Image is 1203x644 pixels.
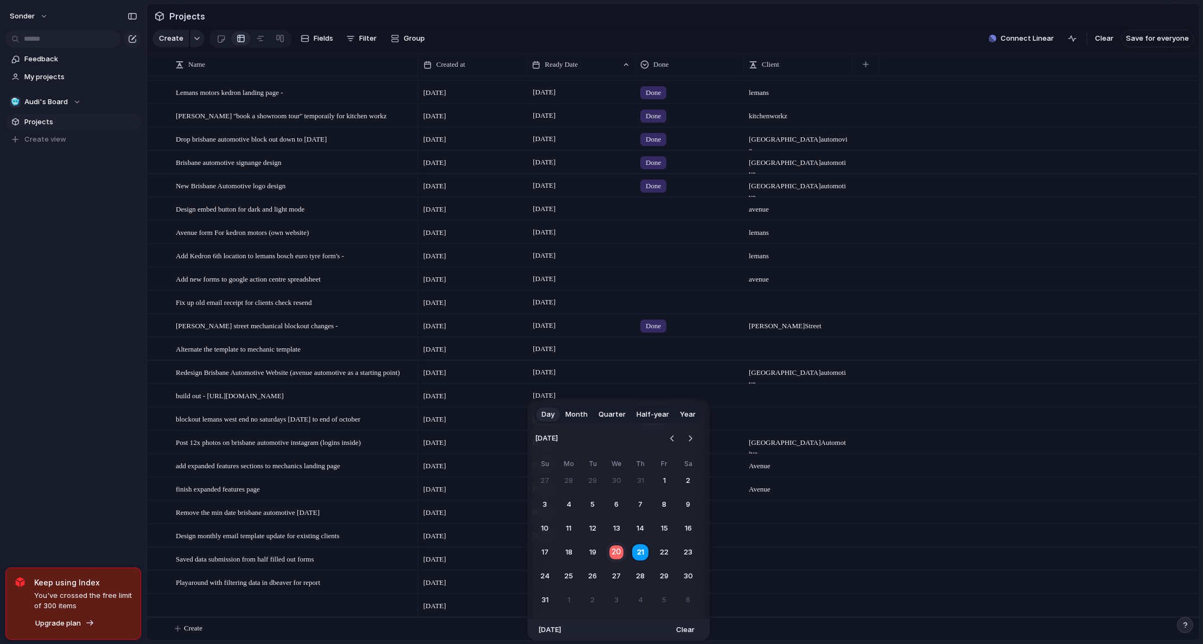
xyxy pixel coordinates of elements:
[535,459,698,610] table: August 2025
[678,590,698,610] button: Saturday, September 6th, 2025
[559,590,578,610] button: Monday, September 1st, 2025
[680,409,696,420] span: Year
[654,519,674,538] button: Friday, August 15th, 2025
[676,624,695,635] span: Clear
[538,624,561,635] span: [DATE]
[535,426,558,450] span: [DATE]
[631,519,650,538] button: Thursday, August 14th, 2025
[678,519,698,538] button: Saturday, August 16th, 2025
[560,406,593,423] button: Month
[631,566,650,586] button: Thursday, August 28th, 2025
[599,409,626,420] span: Quarter
[631,543,650,562] button: Thursday, August 21st, 2025, selected
[559,543,578,562] button: Monday, August 18th, 2025
[559,519,578,538] button: Monday, August 11th, 2025
[536,406,560,423] button: Day
[654,459,674,471] th: Friday
[583,459,602,471] th: Tuesday
[535,471,555,490] button: Sunday, July 27th, 2025
[665,431,680,446] button: Go to the Previous Month
[535,566,555,586] button: Sunday, August 24th, 2025
[654,543,674,562] button: Friday, August 22nd, 2025
[559,471,578,490] button: Monday, July 28th, 2025
[593,406,631,423] button: Quarter
[674,406,701,423] button: Year
[535,459,555,471] th: Sunday
[607,495,626,514] button: Wednesday, August 6th, 2025
[607,566,626,586] button: Wednesday, August 27th, 2025
[535,543,555,562] button: Sunday, August 17th, 2025
[583,471,602,490] button: Tuesday, July 29th, 2025
[678,459,698,471] th: Saturday
[583,590,602,610] button: Tuesday, September 2nd, 2025
[559,566,578,586] button: Monday, August 25th, 2025
[565,409,588,420] span: Month
[607,519,626,538] button: Wednesday, August 13th, 2025
[607,590,626,610] button: Wednesday, September 3rd, 2025
[535,519,555,538] button: Sunday, August 10th, 2025
[678,566,698,586] button: Saturday, August 30th, 2025
[683,431,698,446] button: Go to the Next Month
[631,471,650,490] button: Thursday, July 31st, 2025
[607,459,626,471] th: Wednesday
[631,406,674,423] button: Half-year
[631,495,650,514] button: Thursday, August 7th, 2025
[631,459,650,471] th: Thursday
[654,471,674,490] button: Friday, August 1st, 2025
[678,471,698,490] button: Saturday, August 2nd, 2025
[583,519,602,538] button: Tuesday, August 12th, 2025
[542,409,555,420] span: Day
[607,471,626,490] button: Wednesday, July 30th, 2025
[559,495,578,514] button: Monday, August 4th, 2025
[535,495,555,514] button: Sunday, August 3rd, 2025
[654,590,674,610] button: Friday, September 5th, 2025
[678,543,698,562] button: Saturday, August 23rd, 2025
[654,566,674,586] button: Friday, August 29th, 2025
[583,543,602,562] button: Tuesday, August 19th, 2025
[583,495,602,514] button: Tuesday, August 5th, 2025
[583,566,602,586] button: Tuesday, August 26th, 2025
[636,409,669,420] span: Half-year
[606,542,627,563] button: Today, Wednesday, August 20th, 2025
[631,590,650,610] button: Thursday, September 4th, 2025
[654,495,674,514] button: Friday, August 8th, 2025
[678,495,698,514] button: Saturday, August 9th, 2025
[559,459,578,471] th: Monday
[672,622,699,637] button: Clear
[535,590,555,610] button: Sunday, August 31st, 2025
